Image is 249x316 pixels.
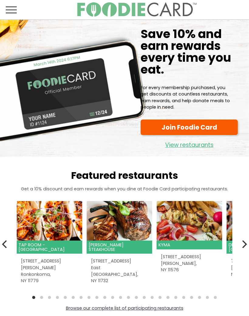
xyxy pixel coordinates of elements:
[5,170,244,182] h2: Featured restaurants
[141,137,238,150] a: View restaurants
[151,296,154,299] li: Page dot 16
[87,201,152,241] img: Rothmann's Steakhouse
[48,296,51,299] li: Page dot 3
[21,258,78,284] address: [STREET_ADDRESS][PERSON_NAME] Ronkonkoma, NY 11779
[95,296,98,299] li: Page dot 9
[40,296,43,299] li: Page dot 2
[103,296,106,299] li: Page dot 10
[80,296,83,299] li: Page dot 7
[161,254,218,273] address: [STREET_ADDRESS] [PERSON_NAME], NY 11576
[17,241,82,254] header: Tap Room - [GEOGRAPHIC_DATA]
[135,296,138,299] li: Page dot 14
[32,296,35,299] li: Page dot 1
[66,305,183,311] a: Browse our complete list of participating restaurants
[72,296,75,299] li: Page dot 6
[166,296,169,299] li: Page dot 18
[17,201,82,241] img: Tap Room - Ronkonkoma
[91,258,148,284] address: [STREET_ADDRESS] East [GEOGRAPHIC_DATA], NY 11732
[157,241,222,249] header: Kyma
[5,186,244,193] p: Get a 10% discount and earn rewards when you dine at Foodie Card participating restaurants.
[141,85,231,111] p: For every membership purchased, you get discounts at countless restaurants, earn rewards, and hel...
[198,296,201,299] li: Page dot 22
[214,296,217,299] li: Page dot 24
[17,201,82,289] a: Tap Room - Ronkonkoma Tap Room - [GEOGRAPHIC_DATA] [STREET_ADDRESS][PERSON_NAME]Ronkonkoma,NY 11779
[174,296,177,299] li: Page dot 19
[143,296,146,299] li: Page dot 15
[206,296,209,299] li: Page dot 23
[87,296,90,299] li: Page dot 8
[87,241,152,254] header: [PERSON_NAME] Steakhouse
[141,28,231,76] h1: Save 10% and earn rewards every time you eat.
[141,120,238,135] a: Join Foodie Card
[127,296,130,299] li: Page dot 13
[111,296,114,299] li: Page dot 11
[157,201,222,241] img: Kyma
[159,296,162,299] li: Page dot 17
[182,296,185,299] li: Page dot 20
[87,201,152,289] a: Rothmann's Steakhouse [PERSON_NAME] Steakhouse [STREET_ADDRESS]East [GEOGRAPHIC_DATA],NY 11732
[77,2,197,17] img: FoodieCard; Eat, Drink, Save, Donate
[190,296,193,299] li: Page dot 21
[119,296,122,299] li: Page dot 12
[56,296,59,299] li: Page dot 4
[64,296,67,299] li: Page dot 5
